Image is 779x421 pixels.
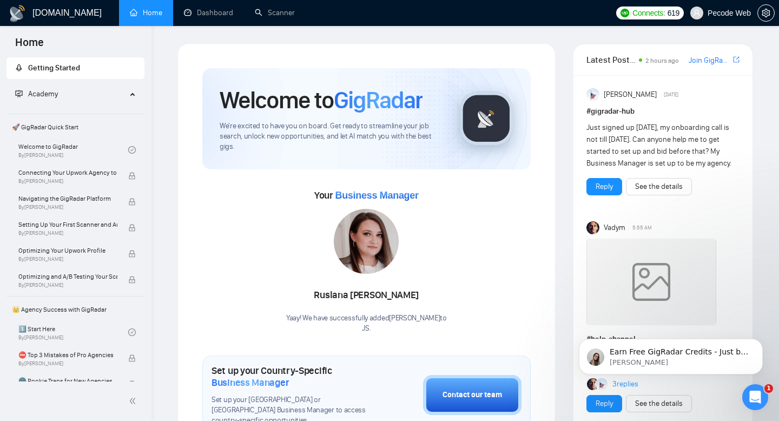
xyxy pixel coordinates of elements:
[128,328,136,336] span: check-circle
[689,55,731,67] a: Join GigRadar Slack Community
[758,9,774,17] span: setting
[128,198,136,206] span: lock
[626,395,692,412] button: See the details
[604,89,657,101] span: [PERSON_NAME]
[18,320,128,344] a: 1️⃣ Start HereBy[PERSON_NAME]
[18,219,117,230] span: Setting Up Your First Scanner and Auto-Bidder
[586,106,740,117] h1: # gigradar-hub
[334,209,399,274] img: 1686860256935-51.jpg
[18,138,128,162] a: Welcome to GigRadarBy[PERSON_NAME]
[733,55,740,64] span: export
[645,57,679,64] span: 2 hours ago
[604,222,625,234] span: Vadym
[18,245,117,256] span: Optimizing Your Upwork Profile
[220,121,442,152] span: We're excited to have you on board. Get ready to streamline your job search, unlock new opportuni...
[129,396,140,406] span: double-left
[18,230,117,236] span: By [PERSON_NAME]
[128,354,136,362] span: lock
[334,85,422,115] span: GigRadar
[18,376,117,386] span: 🌚 Rookie Traps for New Agencies
[764,384,773,393] span: 1
[8,116,143,138] span: 🚀 GigRadar Quick Start
[632,7,665,19] span: Connects:
[18,193,117,204] span: Navigating the GigRadar Platform
[286,286,447,305] div: Ruslana [PERSON_NAME]
[130,8,162,17] a: homeHome
[586,221,599,234] img: Vadym
[286,313,447,334] div: Yaay! We have successfully added [PERSON_NAME] to
[563,316,779,392] iframe: Intercom notifications повідомлення
[128,172,136,180] span: lock
[632,223,652,233] span: 5:55 AM
[664,90,678,100] span: [DATE]
[286,324,447,334] p: JS .
[15,89,58,98] span: Academy
[423,375,521,415] button: Contact our team
[6,57,144,79] li: Getting Started
[212,365,369,389] h1: Set up your Country-Specific
[586,53,636,67] span: Latest Posts from the GigRadar Community
[28,89,58,98] span: Academy
[586,395,622,412] button: Reply
[6,35,52,57] span: Home
[586,88,599,101] img: Anisuzzaman Khan
[18,360,117,367] span: By [PERSON_NAME]
[128,146,136,154] span: check-circle
[128,276,136,284] span: lock
[18,178,117,185] span: By [PERSON_NAME]
[620,9,629,17] img: upwork-logo.png
[314,189,419,201] span: Your
[742,384,768,410] iframe: Intercom live chat
[15,64,23,71] span: rocket
[9,5,26,22] img: logo
[18,350,117,360] span: ⛔ Top 3 Mistakes of Pro Agencies
[15,90,23,97] span: fund-projection-screen
[220,85,422,115] h1: Welcome to
[635,398,683,410] a: See the details
[586,178,622,195] button: Reply
[668,7,679,19] span: 619
[8,299,143,320] span: 👑 Agency Success with GigRadar
[596,181,613,193] a: Reply
[596,398,613,410] a: Reply
[733,55,740,65] a: export
[586,123,731,168] span: Just signed up [DATE], my onboarding call is not till [DATE]. Can anyone help me to get started t...
[18,167,117,178] span: Connecting Your Upwork Agency to GigRadar
[626,178,692,195] button: See the details
[693,9,701,17] span: user
[18,271,117,282] span: Optimizing and A/B Testing Your Scanner for Better Results
[18,204,117,210] span: By [PERSON_NAME]
[459,91,513,146] img: gigradar-logo.png
[757,4,775,22] button: setting
[128,250,136,258] span: lock
[128,224,136,232] span: lock
[18,256,117,262] span: By [PERSON_NAME]
[757,9,775,17] a: setting
[212,377,289,389] span: Business Manager
[128,380,136,388] span: lock
[184,8,233,17] a: dashboardDashboard
[335,190,418,201] span: Business Manager
[635,181,683,193] a: See the details
[255,8,295,17] a: searchScanner
[443,389,502,401] div: Contact our team
[586,239,716,325] img: weqQh+iSagEgQAAAABJRU5ErkJggg==
[28,63,80,73] span: Getting Started
[18,282,117,288] span: By [PERSON_NAME]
